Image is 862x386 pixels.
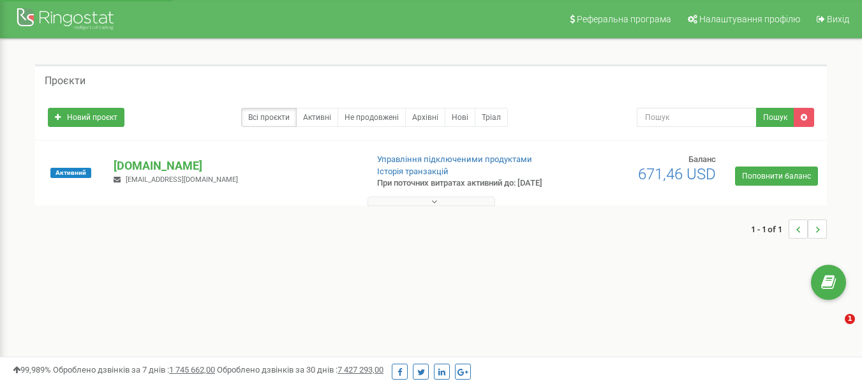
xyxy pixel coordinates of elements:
button: Пошук [756,108,794,127]
h5: Проєкти [45,75,85,87]
span: Вихід [827,14,849,24]
span: Оброблено дзвінків за 30 днів : [217,365,383,375]
input: Пошук [637,108,757,127]
u: 7 427 293,00 [338,365,383,375]
a: Активні [296,108,338,127]
a: Нові [445,108,475,127]
p: [DOMAIN_NAME] [114,158,356,174]
a: Архівні [405,108,445,127]
iframe: Intercom live chat [819,314,849,345]
span: 99,989% [13,365,51,375]
a: Тріал [475,108,508,127]
a: Поповнити баланс [735,167,818,186]
span: Оброблено дзвінків за 7 днів : [53,365,215,375]
span: 1 - 1 of 1 [751,219,789,239]
p: При поточних витратах активний до: [DATE] [377,177,554,189]
span: 671,46 USD [638,165,716,183]
a: Всі проєкти [241,108,297,127]
nav: ... [751,207,827,251]
span: 1 [845,314,855,324]
a: Управління підключеними продуктами [377,154,532,164]
span: Баланс [688,154,716,164]
span: Реферальна програма [577,14,671,24]
a: Новий проєкт [48,108,124,127]
span: Налаштування профілю [699,14,800,24]
a: Не продовжені [338,108,406,127]
u: 1 745 662,00 [169,365,215,375]
a: Історія транзакцій [377,167,449,176]
span: [EMAIL_ADDRESS][DOMAIN_NAME] [126,175,238,184]
span: Активний [50,168,91,178]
